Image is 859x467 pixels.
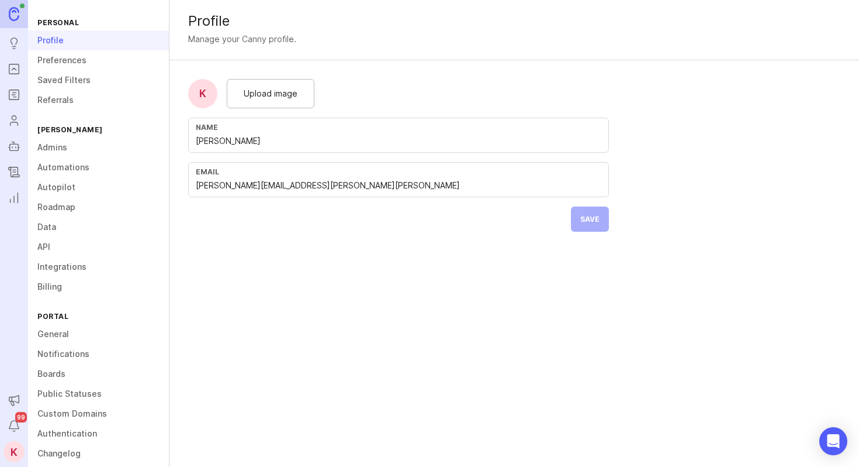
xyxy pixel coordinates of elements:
[28,70,169,90] a: Saved Filters
[28,90,169,110] a: Referrals
[196,123,601,132] div: Name
[15,412,27,423] span: 99
[28,15,169,30] div: Personal
[4,110,25,131] a: Users
[9,7,19,20] img: Canny Home
[28,324,169,344] a: General
[28,177,169,197] a: Autopilot
[244,87,297,100] span: Upload image
[4,416,25,437] button: Notifications
[28,237,169,257] a: API
[188,33,296,46] div: Manage your Canny profile.
[4,162,25,183] a: Changelog
[28,344,169,364] a: Notifications
[4,390,25,411] button: Announcements
[28,257,169,277] a: Integrations
[28,157,169,177] a: Automations
[4,187,25,208] a: Reporting
[28,404,169,424] a: Custom Domains
[4,33,25,54] a: Ideas
[188,79,217,108] div: K
[188,14,840,28] div: Profile
[196,167,601,176] div: Email
[28,308,169,324] div: Portal
[4,136,25,157] a: Autopilot
[28,217,169,237] a: Data
[28,197,169,217] a: Roadmap
[28,50,169,70] a: Preferences
[4,59,25,80] a: Portal
[28,424,169,444] a: Authentication
[4,84,25,105] a: Roadmaps
[819,427,847,455] div: Open Intercom Messenger
[28,384,169,404] a: Public Statuses
[28,277,169,297] a: Billing
[28,138,169,157] a: Admins
[4,441,25,462] button: K
[28,122,169,138] div: [PERSON_NAME]
[28,444,169,463] a: Changelog
[28,364,169,384] a: Boards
